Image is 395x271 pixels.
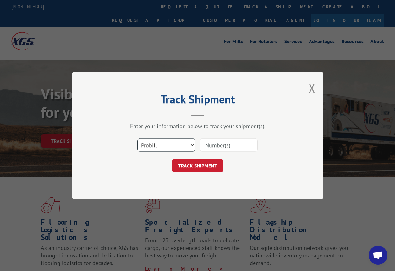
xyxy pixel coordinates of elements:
[103,95,292,107] h2: Track Shipment
[369,246,387,265] div: Open chat
[172,159,223,172] button: TRACK SHIPMENT
[103,122,292,130] div: Enter your information below to track your shipment(s).
[200,138,258,152] input: Number(s)
[309,80,315,96] button: Close modal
